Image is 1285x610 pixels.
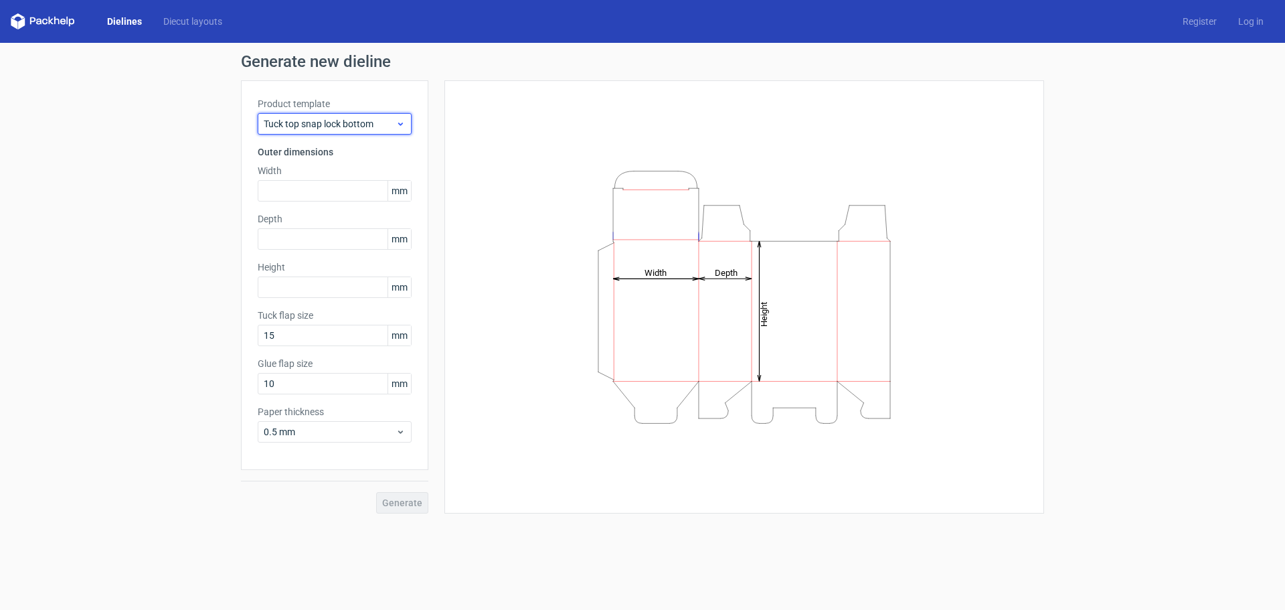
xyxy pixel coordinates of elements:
h1: Generate new dieline [241,54,1044,70]
label: Glue flap size [258,357,412,370]
label: Paper thickness [258,405,412,418]
tspan: Height [759,301,769,326]
h3: Outer dimensions [258,145,412,159]
span: Tuck top snap lock bottom [264,117,396,131]
tspan: Width [645,267,667,277]
span: mm [388,374,411,394]
a: Dielines [96,15,153,28]
label: Width [258,164,412,177]
span: mm [388,325,411,346]
span: mm [388,229,411,249]
label: Tuck flap size [258,309,412,322]
label: Depth [258,212,412,226]
label: Height [258,260,412,274]
tspan: Depth [715,267,738,277]
a: Log in [1227,15,1274,28]
span: mm [388,277,411,297]
span: mm [388,181,411,201]
label: Product template [258,97,412,110]
a: Diecut layouts [153,15,233,28]
span: 0.5 mm [264,425,396,439]
a: Register [1172,15,1227,28]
